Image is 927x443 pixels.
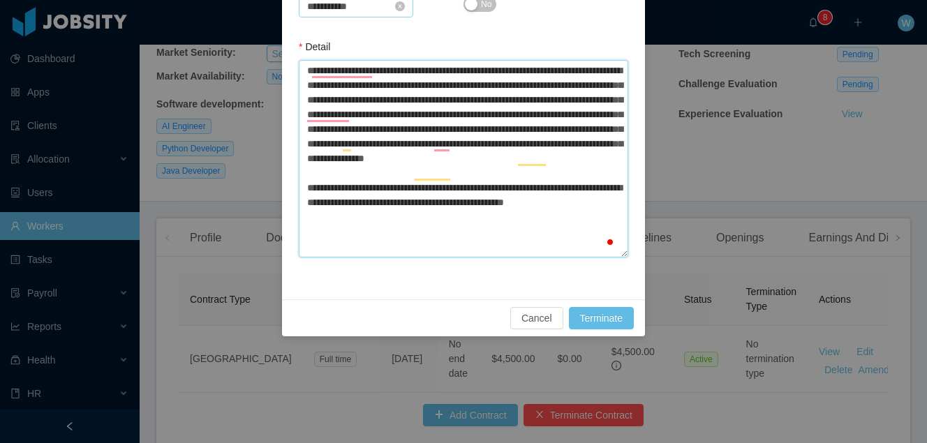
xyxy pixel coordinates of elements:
label: Detail [299,41,330,52]
i: icon: close-circle [395,1,405,11]
button: Terminate [569,307,634,329]
textarea: To enrich screen reader interactions, please activate Accessibility in Grammarly extension settings [299,60,628,257]
button: Cancel [510,307,563,329]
